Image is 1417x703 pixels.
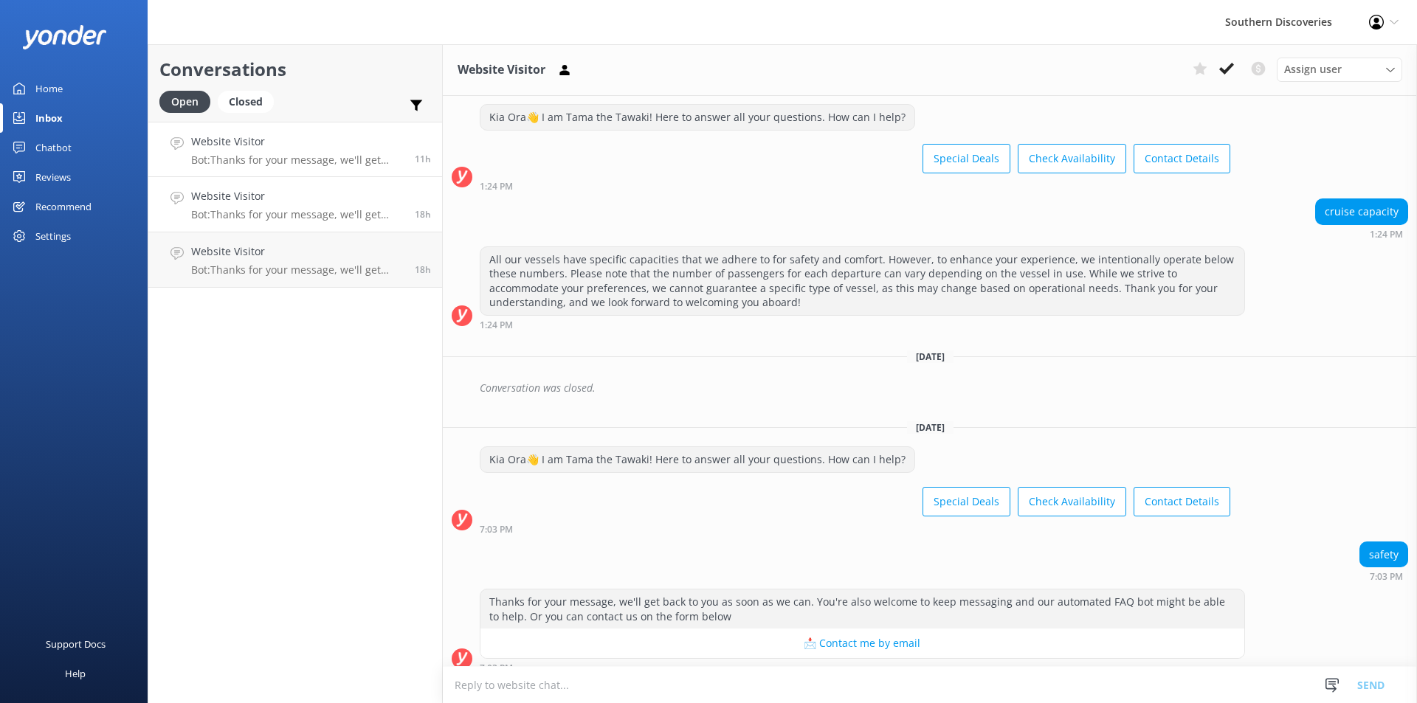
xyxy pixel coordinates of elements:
div: Settings [35,221,71,251]
a: Website VisitorBot:Thanks for your message, we'll get back to you as soon as we can. You're also ... [148,232,442,288]
div: Oct 14 2025 07:03pm (UTC +13:00) Pacific/Auckland [1359,571,1408,581]
strong: 1:24 PM [1370,230,1403,239]
div: Reviews [35,162,71,192]
div: Help [65,659,86,688]
div: Inbox [35,103,63,133]
button: 📩 Contact me by email [480,628,1244,658]
span: [DATE] [907,350,954,363]
div: Support Docs [46,629,106,659]
h4: Website Visitor [191,134,404,150]
button: Contact Details [1134,487,1230,516]
span: [DATE] [907,421,954,434]
div: Open [159,91,210,113]
a: Website VisitorBot:Thanks for your message, we'll get back to you as soon as we can. You're also ... [148,177,442,232]
a: Closed [218,93,281,109]
div: Kia Ora👋 I am Tama the Tawaki! Here to answer all your questions. How can I help? [480,447,914,472]
div: Recommend [35,192,92,221]
button: Special Deals [923,144,1010,173]
h4: Website Visitor [191,243,404,260]
div: Oct 14 2025 07:03pm (UTC +13:00) Pacific/Auckland [480,524,1230,534]
div: Oct 10 2025 01:24pm (UTC +13:00) Pacific/Auckland [480,181,1230,191]
strong: 7:03 PM [480,664,513,673]
div: All our vessels have specific capacities that we adhere to for safety and comfort. However, to en... [480,247,1244,315]
button: Special Deals [923,487,1010,516]
a: Open [159,93,218,109]
p: Bot: Thanks for your message, we'll get back to you as soon as we can. You're also welcome to kee... [191,208,404,221]
span: Oct 15 2025 01:59am (UTC +13:00) Pacific/Auckland [415,153,431,165]
a: Website VisitorBot:Thanks for your message, we'll get back to you as soon as we can. You're also ... [148,122,442,177]
div: Chatbot [35,133,72,162]
div: Kia Ora👋 I am Tama the Tawaki! Here to answer all your questions. How can I help? [480,105,914,130]
button: Check Availability [1018,487,1126,516]
div: 2025-10-10T21:40:27.922 [452,375,1408,401]
span: Oct 14 2025 07:03pm (UTC +13:00) Pacific/Auckland [415,208,431,221]
strong: 1:24 PM [480,182,513,191]
div: Closed [218,91,274,113]
h4: Website Visitor [191,188,404,204]
span: Oct 14 2025 06:45pm (UTC +13:00) Pacific/Auckland [415,263,431,276]
button: Contact Details [1134,144,1230,173]
span: Assign user [1284,61,1342,77]
img: yonder-white-logo.png [22,25,107,49]
div: Thanks for your message, we'll get back to you as soon as we can. You're also welcome to keep mes... [480,589,1244,628]
div: cruise capacity [1316,199,1407,224]
div: Oct 10 2025 01:24pm (UTC +13:00) Pacific/Auckland [480,319,1245,330]
div: Home [35,74,63,103]
strong: 7:03 PM [480,525,513,534]
div: Assign User [1277,58,1402,81]
h3: Website Visitor [458,60,545,80]
button: Check Availability [1018,144,1126,173]
div: Oct 10 2025 01:24pm (UTC +13:00) Pacific/Auckland [1315,229,1408,239]
strong: 1:24 PM [480,321,513,330]
strong: 7:03 PM [1370,572,1403,581]
div: safety [1360,542,1407,567]
p: Bot: Thanks for your message, we'll get back to you as soon as we can. You're also welcome to kee... [191,153,404,167]
div: Conversation was closed. [480,375,1408,401]
p: Bot: Thanks for your message, we'll get back to you as soon as we can. You're also welcome to kee... [191,263,404,277]
div: Oct 14 2025 07:03pm (UTC +13:00) Pacific/Auckland [480,662,1245,673]
h2: Conversations [159,55,431,83]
